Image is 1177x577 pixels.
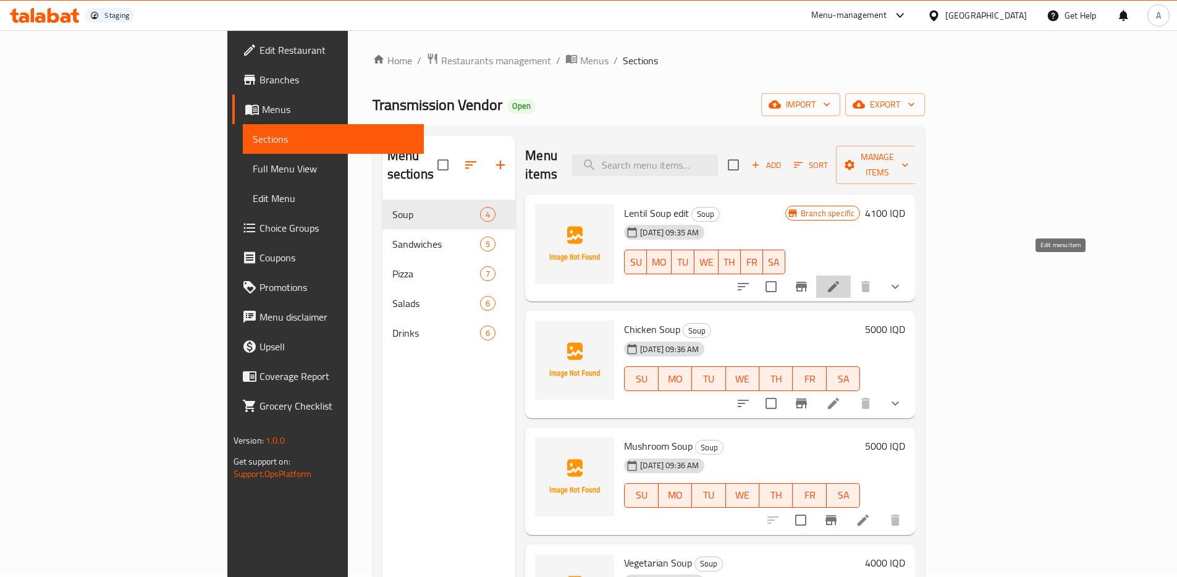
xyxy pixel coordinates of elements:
[695,557,722,571] span: Soup
[481,238,495,250] span: 5
[382,259,516,288] div: Pizza7
[525,146,557,183] h2: Menu items
[426,53,551,69] a: Restaurants management
[652,253,667,271] span: MO
[832,370,855,388] span: SA
[232,35,424,65] a: Edit Restaurant
[382,195,516,353] nav: Menu sections
[624,483,658,508] button: SU
[798,370,821,388] span: FR
[664,370,687,388] span: MO
[382,288,516,318] div: Salads6
[480,326,496,340] div: items
[232,272,424,302] a: Promotions
[481,298,495,310] span: 6
[635,460,704,471] span: [DATE] 09:36 AM
[851,389,880,418] button: delete
[635,227,704,238] span: [DATE] 09:35 AM
[731,370,754,388] span: WE
[719,250,741,274] button: TH
[232,332,424,361] a: Upsell
[836,146,919,184] button: Manage items
[234,466,312,482] a: Support.OpsPlatform
[624,437,693,455] span: Mushroom Soup
[630,486,653,504] span: SU
[535,437,614,516] img: Mushroom Soup
[855,97,915,112] span: export
[441,53,551,68] span: Restaurants management
[692,483,725,508] button: TU
[565,53,609,69] a: Menus
[635,343,704,355] span: [DATE] 09:36 AM
[392,237,481,251] span: Sandwiches
[259,339,414,354] span: Upsell
[759,483,793,508] button: TH
[253,161,414,176] span: Full Menu View
[243,154,424,183] a: Full Menu View
[373,53,926,69] nav: breadcrumb
[723,253,736,271] span: TH
[392,207,481,222] span: Soup
[259,310,414,324] span: Menu disclaimer
[507,99,536,114] div: Open
[731,486,754,504] span: WE
[659,483,692,508] button: MO
[481,327,495,339] span: 6
[580,53,609,68] span: Menus
[677,253,689,271] span: TU
[788,507,814,533] span: Select to update
[683,324,711,338] span: Soup
[726,483,759,508] button: WE
[826,396,841,411] a: Edit menu item
[697,370,720,388] span: TU
[486,150,515,180] button: Add section
[794,158,828,172] span: Sort
[535,321,614,400] img: Chicken Soup
[811,8,887,23] div: Menu-management
[624,204,689,222] span: Lentil Soup edit
[798,486,821,504] span: FR
[259,250,414,265] span: Coupons
[749,158,783,172] span: Add
[262,102,414,117] span: Menus
[759,366,793,391] button: TH
[507,101,536,111] span: Open
[846,150,909,180] span: Manage items
[392,266,481,281] div: Pizza
[480,296,496,311] div: items
[535,204,614,284] img: Lentil Soup edit
[647,250,672,274] button: MO
[392,326,481,340] span: Drinks
[764,370,788,388] span: TH
[672,250,694,274] button: TU
[692,207,719,221] span: Soup
[266,432,285,449] span: 1.0.0
[243,183,424,213] a: Edit Menu
[382,318,516,348] div: Drinks6
[880,389,910,418] button: show more
[664,486,687,504] span: MO
[253,191,414,206] span: Edit Menu
[691,207,720,222] div: Soup
[793,483,826,508] button: FR
[764,486,788,504] span: TH
[232,213,424,243] a: Choice Groups
[880,272,910,301] button: show more
[259,280,414,295] span: Promotions
[382,200,516,229] div: Soup4
[696,440,723,455] span: Soup
[556,53,560,68] li: /
[659,366,692,391] button: MO
[614,53,618,68] li: /
[787,272,816,301] button: Branch-specific-item
[771,97,830,112] span: import
[699,253,714,271] span: WE
[392,296,481,311] div: Salads
[758,274,784,300] span: Select to update
[851,272,880,301] button: delete
[746,156,786,175] button: Add
[728,389,758,418] button: sort-choices
[259,72,414,87] span: Branches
